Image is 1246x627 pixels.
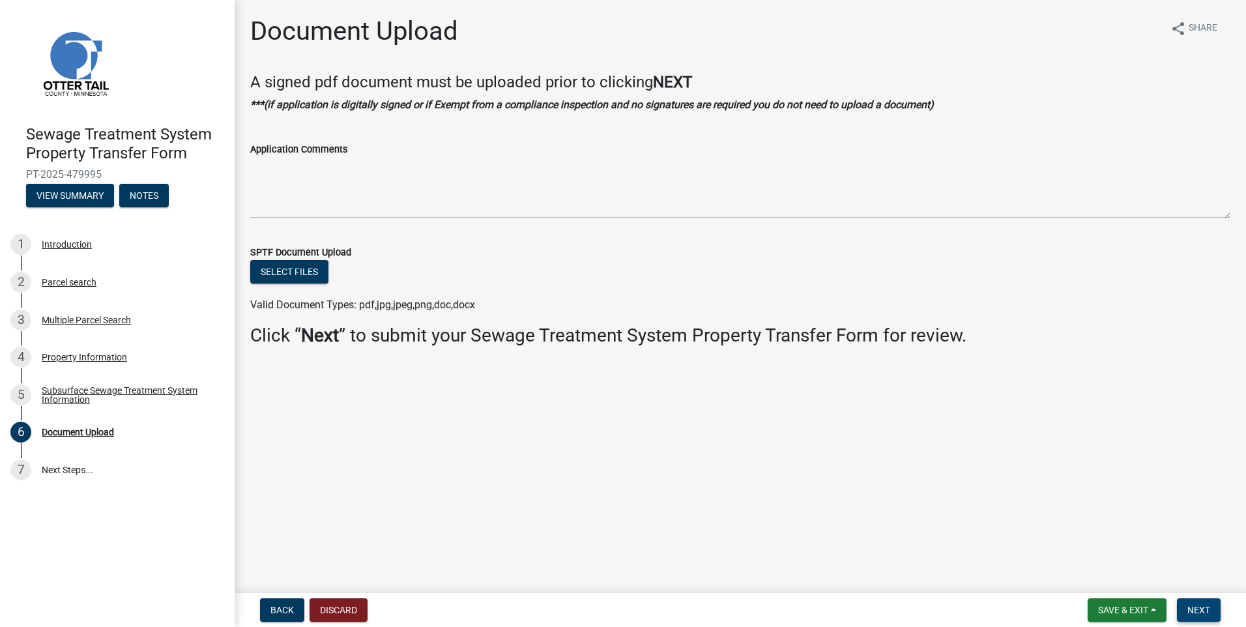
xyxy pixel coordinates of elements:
[270,605,294,615] span: Back
[250,248,351,257] label: SPTF Document Upload
[119,184,169,207] button: Notes
[1160,16,1228,41] button: shareShare
[42,386,214,404] div: Subsurface Sewage Treatment System Information
[26,125,224,163] h4: Sewage Treatment System Property Transfer Form
[10,385,31,405] div: 5
[42,428,114,437] div: Document Upload
[1177,598,1221,622] button: Next
[310,598,368,622] button: Discard
[250,73,1230,92] h4: A signed pdf document must be uploaded prior to clicking
[26,191,114,201] wm-modal-confirm: Summary
[1187,605,1210,615] span: Next
[301,325,339,346] strong: Next
[42,315,131,325] div: Multiple Parcel Search
[10,422,31,443] div: 6
[42,240,92,249] div: Introduction
[10,347,31,368] div: 4
[653,73,692,91] strong: NEXT
[42,278,96,287] div: Parcel search
[26,14,124,111] img: Otter Tail County, Minnesota
[250,260,328,284] button: Select files
[10,459,31,480] div: 7
[26,168,209,181] span: PT-2025-479995
[42,353,127,362] div: Property Information
[10,234,31,255] div: 1
[1098,605,1148,615] span: Save & Exit
[250,325,1230,347] h3: Click “ ” to submit your Sewage Treatment System Property Transfer Form for review.
[26,184,114,207] button: View Summary
[1088,598,1166,622] button: Save & Exit
[260,598,304,622] button: Back
[10,310,31,330] div: 3
[250,145,347,154] label: Application Comments
[250,16,458,47] h1: Document Upload
[10,272,31,293] div: 2
[1189,21,1217,36] span: Share
[250,299,475,311] span: Valid Document Types: pdf,jpg,jpeg,png,doc,docx
[119,191,169,201] wm-modal-confirm: Notes
[1170,21,1186,36] i: share
[250,98,934,111] strong: ***(if application is digitally signed or if Exempt from a compliance inspection and no signature...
